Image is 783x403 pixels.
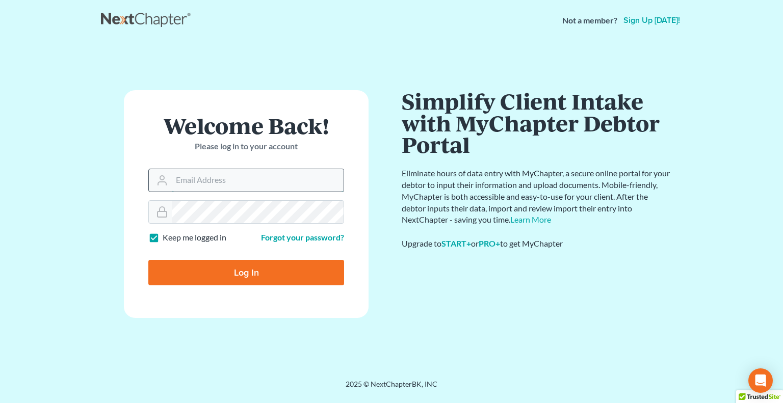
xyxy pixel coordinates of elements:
[101,379,682,397] div: 2025 © NextChapterBK, INC
[163,232,226,244] label: Keep me logged in
[402,238,672,250] div: Upgrade to or to get MyChapter
[402,90,672,155] h1: Simplify Client Intake with MyChapter Debtor Portal
[261,232,344,242] a: Forgot your password?
[621,16,682,24] a: Sign up [DATE]!
[148,141,344,152] p: Please log in to your account
[562,15,617,26] strong: Not a member?
[510,214,551,224] a: Learn More
[748,368,773,393] div: Open Intercom Messenger
[441,238,471,248] a: START+
[402,168,672,226] p: Eliminate hours of data entry with MyChapter, a secure online portal for your debtor to input the...
[148,115,344,137] h1: Welcome Back!
[148,260,344,285] input: Log In
[172,169,344,192] input: Email Address
[479,238,500,248] a: PRO+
